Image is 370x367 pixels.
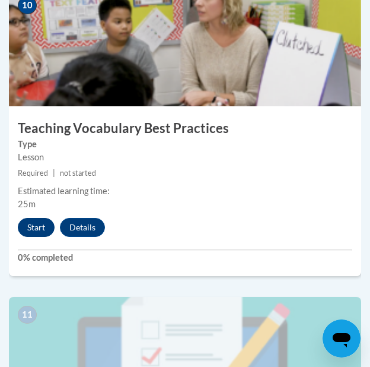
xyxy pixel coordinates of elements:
[18,169,48,178] span: Required
[60,218,105,237] button: Details
[18,199,36,209] span: 25m
[18,251,352,264] label: 0% completed
[53,169,55,178] span: |
[18,138,352,151] label: Type
[60,169,96,178] span: not started
[18,151,352,164] div: Lesson
[9,119,361,138] h3: Teaching Vocabulary Best Practices
[18,218,55,237] button: Start
[18,306,37,324] span: 11
[18,185,352,198] div: Estimated learning time:
[323,319,361,357] iframe: Button to launch messaging window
